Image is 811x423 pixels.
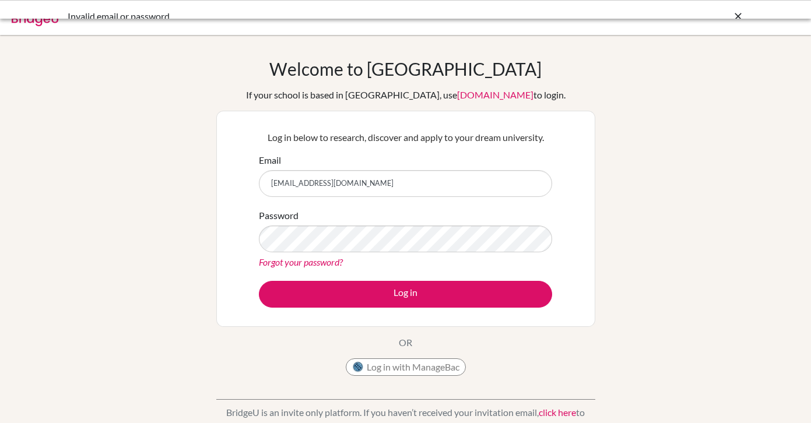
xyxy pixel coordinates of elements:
label: Email [259,153,281,167]
div: Invalid email or password. [68,9,569,23]
button: Log in with ManageBac [346,358,466,376]
a: Forgot your password? [259,256,343,267]
a: [DOMAIN_NAME] [457,89,533,100]
button: Log in [259,281,552,308]
a: click here [539,407,576,418]
h1: Welcome to [GEOGRAPHIC_DATA] [269,58,542,79]
p: Log in below to research, discover and apply to your dream university. [259,131,552,144]
div: If your school is based in [GEOGRAPHIC_DATA], use to login. [246,88,566,102]
p: OR [399,336,412,350]
label: Password [259,209,299,223]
